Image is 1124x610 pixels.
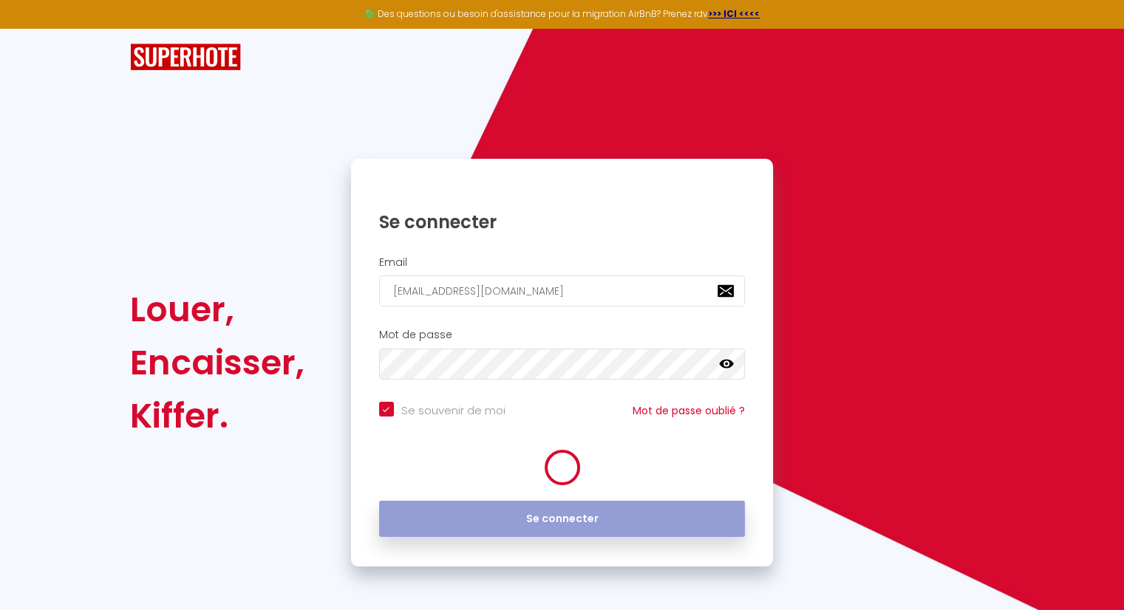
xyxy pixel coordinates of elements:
div: Louer, [130,283,304,336]
a: >>> ICI <<<< [708,7,760,20]
div: Encaisser, [130,336,304,389]
input: Ton Email [379,275,746,306]
h2: Email [379,256,746,269]
img: SuperHote logo [130,44,241,71]
a: Mot de passe oublié ? [633,403,745,418]
h2: Mot de passe [379,329,746,341]
div: Kiffer. [130,389,304,442]
h1: Se connecter [379,210,746,233]
button: Se connecter [379,501,746,538]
